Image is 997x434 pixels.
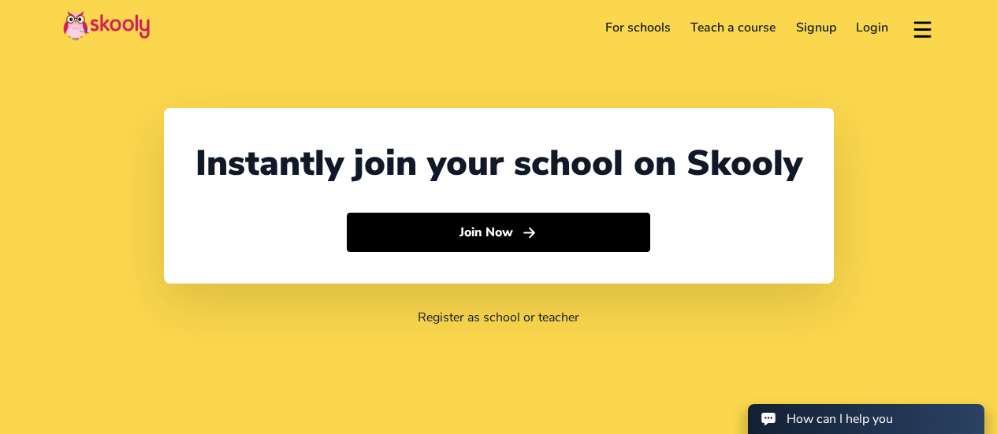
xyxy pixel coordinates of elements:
a: Register as school or teacher [418,309,579,326]
a: Login [846,15,899,40]
a: For schools [595,15,681,40]
a: Teach a course [680,15,786,40]
img: Skooly [63,10,150,41]
button: Join Nowarrow forward outline [347,213,650,252]
button: menu outline [911,15,934,41]
div: Instantly join your school on Skooly [195,139,802,187]
a: Signup [786,15,846,40]
ion-icon: arrow forward outline [521,224,538,241]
